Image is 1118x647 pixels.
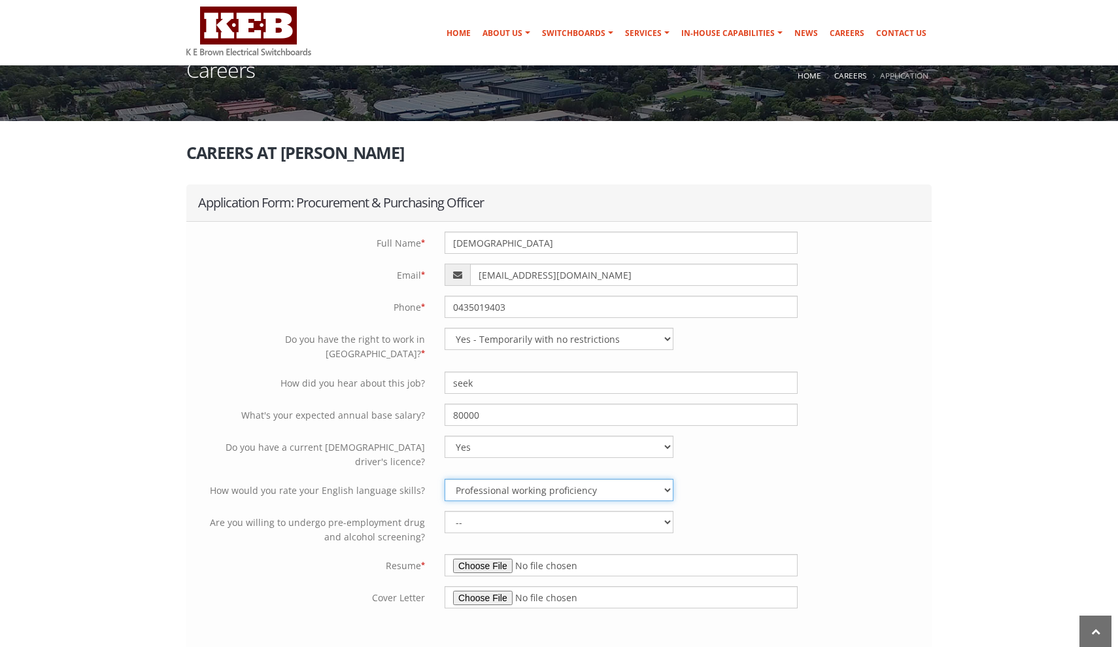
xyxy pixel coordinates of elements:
a: About Us [477,20,535,46]
a: Careers [824,20,870,46]
a: Home [798,70,821,80]
h2: Careers at [PERSON_NAME] [186,144,932,162]
a: Contact Us [871,20,932,46]
a: Services [620,20,675,46]
a: Home [441,20,476,46]
label: What's your expected annual base salary? [186,404,435,423]
li: Application [870,67,928,84]
label: Do you have a current [DEMOGRAPHIC_DATA] driver's licence? [186,436,435,469]
label: Email [186,264,435,283]
label: How did you hear about this job? [186,372,435,391]
label: Cover Letter [186,586,435,605]
label: Do you have the right to work in [GEOGRAPHIC_DATA]? [186,328,435,362]
a: News [789,20,823,46]
label: Are you willing to undergo pre-employment drug and alcohol screening? [186,511,435,544]
a: Switchboards [537,20,618,46]
h1: Careers [186,60,255,97]
label: Phone [186,296,435,315]
label: How would you rate your English language skills? [186,479,435,498]
img: K E Brown Electrical Switchboards [186,7,311,56]
h2: Application Form: Procurement & Purchasing Officer [198,196,920,209]
a: In-house Capabilities [676,20,788,46]
a: Careers [834,70,867,80]
label: Full Name [186,232,435,251]
label: Resume [186,554,435,574]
